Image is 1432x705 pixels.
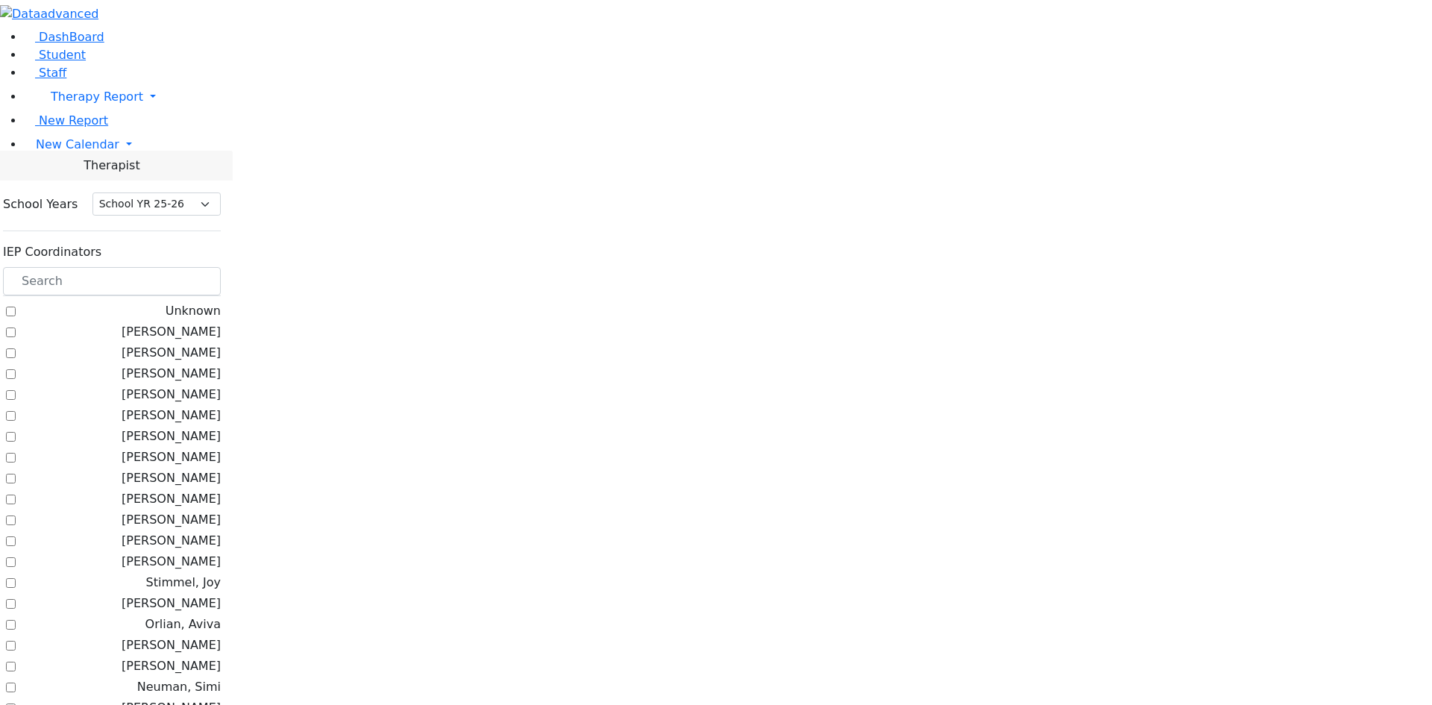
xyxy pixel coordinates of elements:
label: Orlian, Aviva [145,615,221,633]
label: [PERSON_NAME] [122,448,221,466]
label: [PERSON_NAME] [122,469,221,487]
label: [PERSON_NAME] [122,532,221,550]
a: Staff [24,66,66,80]
span: New Report [39,113,108,128]
label: Unknown [166,302,221,320]
label: [PERSON_NAME] [122,427,221,445]
input: Search [3,267,221,295]
span: DashBoard [39,30,104,44]
span: Staff [39,66,66,80]
a: New Calendar [24,130,1432,160]
label: Stimmel, Joy [146,574,221,592]
label: [PERSON_NAME] [122,365,221,383]
label: Neuman, Simi [137,678,221,696]
a: New Report [24,113,108,128]
label: [PERSON_NAME] [122,595,221,612]
label: [PERSON_NAME] [122,553,221,571]
label: [PERSON_NAME] [122,490,221,508]
a: DashBoard [24,30,104,44]
span: Therapist [84,157,139,175]
label: IEP Coordinators [3,243,101,261]
span: New Calendar [36,137,119,151]
label: [PERSON_NAME] [122,344,221,362]
span: Student [39,48,86,62]
label: [PERSON_NAME] [122,407,221,424]
label: [PERSON_NAME] [122,386,221,404]
label: [PERSON_NAME] [122,636,221,654]
label: [PERSON_NAME] [122,511,221,529]
a: Therapy Report [24,82,1432,112]
a: Student [24,48,86,62]
span: Therapy Report [51,90,143,104]
label: [PERSON_NAME] [122,657,221,675]
label: School Years [3,195,78,213]
label: [PERSON_NAME] [122,323,221,341]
